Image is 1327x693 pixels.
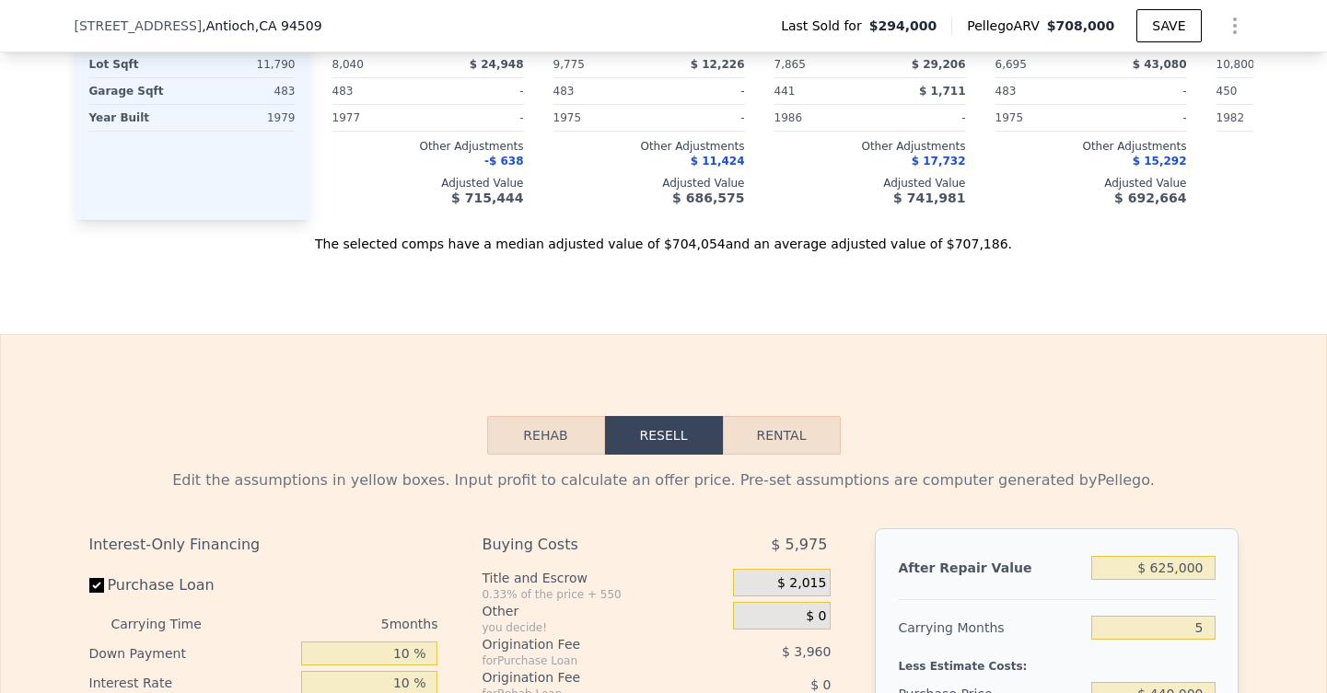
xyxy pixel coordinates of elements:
span: $294,000 [869,17,937,35]
div: 1977 [332,105,425,131]
span: $ 12,226 [691,58,745,71]
div: - [874,105,966,131]
div: Carrying Time [111,609,231,639]
div: - [432,78,524,104]
span: 450 [1216,85,1238,98]
span: $ 11,424 [691,155,745,167]
div: you decide! [482,620,726,635]
div: - [1095,78,1187,104]
div: 0.33% of the price + 550 [482,587,726,602]
button: Rehab [487,416,605,455]
span: $ 692,664 [1114,191,1186,205]
div: - [1095,105,1187,131]
span: $ 1,711 [919,85,965,98]
button: Rental [723,416,841,455]
span: 9,775 [553,58,585,71]
span: $ 741,981 [893,191,965,205]
div: 5 months [239,609,438,639]
span: $ 29,206 [912,58,966,71]
div: Lot Sqft [89,52,189,77]
span: Pellego ARV [967,17,1047,35]
button: Show Options [1216,7,1253,44]
span: Last Sold for [781,17,869,35]
div: Other Adjustments [332,139,524,154]
span: $ 686,575 [672,191,744,205]
div: Carrying Months [898,611,1084,644]
div: Year Built [89,105,189,131]
div: 1975 [553,105,646,131]
div: Other [482,602,726,620]
span: $ 17,732 [912,155,966,167]
div: - [432,105,524,131]
span: -$ 638 [484,155,524,167]
div: Origination Fee [482,635,687,653]
span: $ 5,975 [771,528,827,561]
span: , CA 94509 [255,18,322,33]
span: 483 [995,85,1017,98]
div: Other Adjustments [774,139,966,154]
div: Adjusted Value [995,176,1187,191]
span: 483 [553,85,575,98]
div: for Purchase Loan [482,653,687,668]
div: 1975 [995,105,1088,131]
span: 483 [332,85,354,98]
div: Down Payment [89,639,295,668]
button: SAVE [1136,9,1201,42]
span: $ 715,444 [451,191,523,205]
div: - [653,78,745,104]
span: [STREET_ADDRESS] [75,17,203,35]
div: After Repair Value [898,551,1084,584]
div: - [653,105,745,131]
div: Interest-Only Financing [89,528,438,561]
button: Resell [605,416,723,455]
div: Less Estimate Costs: [898,644,1215,677]
div: 1982 [1216,105,1309,131]
input: Purchase Loan [89,578,104,593]
span: $708,000 [1047,18,1115,33]
span: $ 15,292 [1133,155,1187,167]
div: 1986 [774,105,867,131]
div: Origination Fee [482,668,687,687]
span: $ 3,960 [782,644,831,659]
div: The selected comps have a median adjusted value of $704,054 and an average adjusted value of $707... [75,220,1253,253]
div: Title and Escrow [482,569,726,587]
span: 441 [774,85,796,98]
div: Edit the assumptions in yellow boxes. Input profit to calculate an offer price. Pre-set assumptio... [89,469,1239,491]
div: Other Adjustments [553,139,745,154]
span: $ 0 [806,608,826,625]
div: Garage Sqft [89,78,189,104]
span: $ 43,080 [1133,58,1187,71]
span: $ 24,948 [470,58,524,71]
span: $ 2,015 [777,575,826,592]
span: 8,040 [332,58,364,71]
div: Buying Costs [482,528,687,561]
span: , Antioch [202,17,321,35]
span: 7,865 [774,58,806,71]
div: Adjusted Value [774,176,966,191]
span: 10,800 [1216,58,1255,71]
div: 11,790 [196,52,296,77]
div: Adjusted Value [332,176,524,191]
div: 1979 [196,105,296,131]
span: 6,695 [995,58,1027,71]
div: Adjusted Value [553,176,745,191]
span: $ 0 [810,677,831,692]
label: Purchase Loan [89,569,295,602]
div: 483 [196,78,296,104]
div: Other Adjustments [995,139,1187,154]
